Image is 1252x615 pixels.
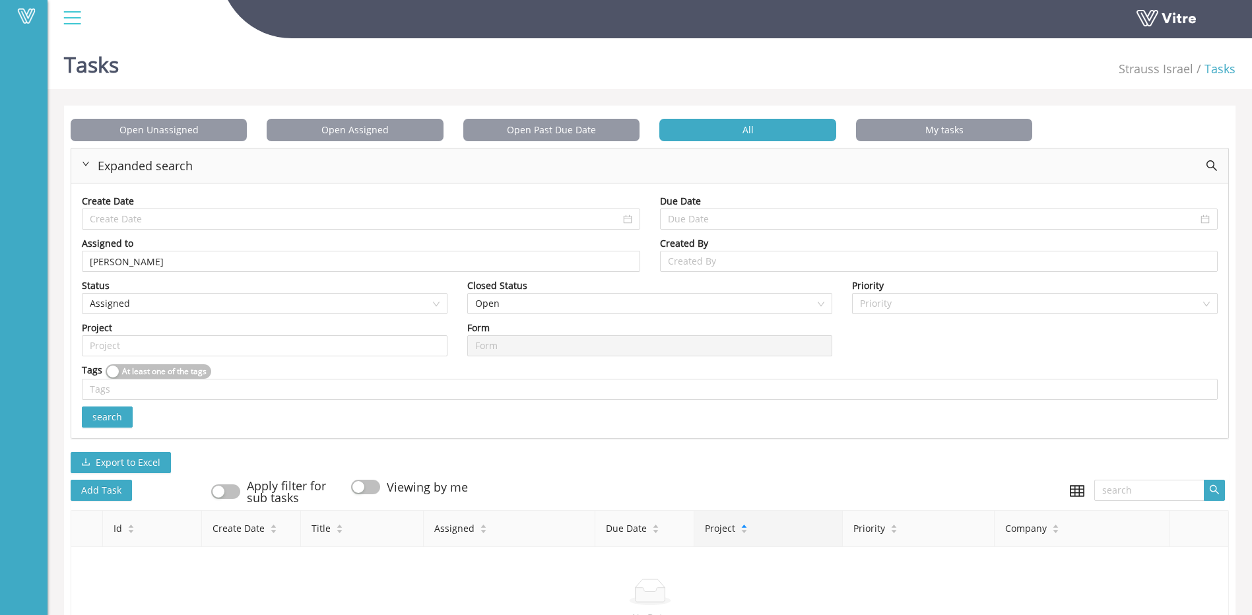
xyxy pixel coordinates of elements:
[82,194,134,209] div: Create Date
[213,521,265,536] span: Create Date
[660,236,708,251] div: Created By
[114,521,122,536] span: Id
[82,278,110,293] div: Status
[705,521,735,536] span: Project
[1209,484,1220,496] span: search
[467,321,490,335] div: Form
[82,406,133,428] button: search
[668,212,1199,226] input: Due Date
[312,521,331,536] span: Title
[122,364,207,379] span: At least one of the tags
[480,523,487,530] span: caret-up
[127,528,135,535] span: caret-down
[475,294,825,313] span: Open
[856,119,1032,141] span: My tasks
[82,160,90,168] span: right
[852,278,884,293] div: Priority
[387,481,468,493] div: Viewing by me
[71,480,132,501] span: Add Task
[1119,61,1193,77] span: 222
[652,528,659,535] span: caret-down
[90,212,620,226] input: Create Date
[267,119,443,141] span: Open Assigned
[890,523,898,530] span: caret-up
[64,33,119,89] h1: Tasks
[336,528,343,535] span: caret-down
[92,410,122,424] span: search
[659,119,836,141] span: All
[71,119,247,141] span: Open Unassigned
[606,521,647,536] span: Due Date
[127,523,135,530] span: caret-up
[741,523,748,530] span: caret-up
[660,194,701,209] div: Due Date
[1193,59,1236,78] li: Tasks
[1070,484,1084,498] span: table
[82,363,102,378] div: Tags
[90,294,440,313] span: Assigned
[1005,521,1047,536] span: Company
[71,481,145,497] a: Add Task
[1206,160,1218,172] span: search
[890,528,898,535] span: caret-down
[652,523,659,530] span: caret-up
[1052,523,1059,530] span: caret-up
[81,457,90,468] span: download
[71,148,1228,183] div: rightExpanded search
[741,528,748,535] span: caret-down
[434,521,475,536] span: Assigned
[853,521,885,536] span: Priority
[480,528,487,535] span: caret-down
[247,480,332,503] div: Apply filter for sub tasks
[71,452,171,473] button: downloadExport to Excel
[467,278,527,293] div: Closed Status
[96,455,160,470] span: Export to Excel
[270,528,277,535] span: caret-down
[270,523,277,530] span: caret-up
[82,236,133,251] div: Assigned to
[82,321,112,335] div: Project
[463,119,640,141] span: Open Past Due Date
[1094,480,1204,501] input: search
[1052,528,1059,535] span: caret-down
[336,523,343,530] span: caret-up
[1204,480,1225,501] button: search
